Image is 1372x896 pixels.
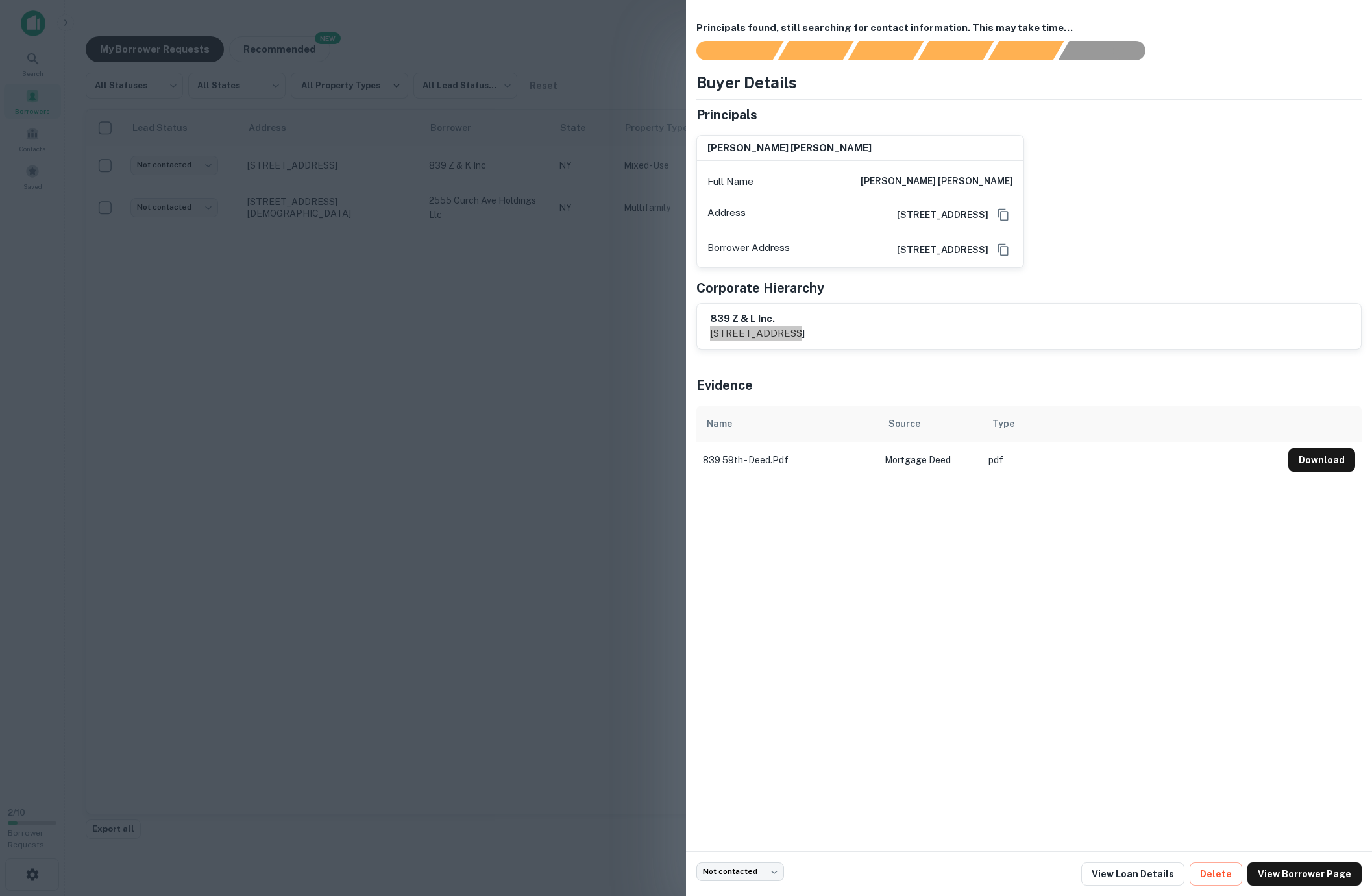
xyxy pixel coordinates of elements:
[1247,862,1362,886] a: View Borrower Page
[707,174,753,189] p: Full Name
[710,326,805,341] p: [STREET_ADDRESS]
[696,862,784,881] div: Not contacted
[848,41,924,60] div: Documents found, AI parsing details...
[1190,862,1242,886] button: Delete
[992,416,1014,431] div: Type
[696,406,1362,478] div: scrollable content
[707,416,732,431] div: Name
[696,21,1362,36] h6: Principals found, still searching for contact information. This may take time...
[696,442,878,478] td: 839 59th - deed.pdf
[707,205,746,224] p: Address
[994,240,1013,260] button: Copy Address
[1081,862,1184,886] a: View Loan Details
[696,406,878,442] th: Name
[887,208,988,222] a: [STREET_ADDRESS]
[888,416,920,431] div: Source
[1307,792,1372,854] iframe: Chat Widget
[778,41,853,60] div: Your request is received and processing...
[681,41,778,60] div: Sending borrower request to AI...
[1059,41,1161,60] div: AI fulfillment process complete.
[918,41,994,60] div: Principals found, AI now looking for contact information...
[887,243,988,257] a: [STREET_ADDRESS]
[696,71,797,94] h4: Buyer Details
[988,41,1064,60] div: Principals found, still searching for contact information. This may take time...
[710,311,805,326] h6: 839 z & l inc.
[982,442,1282,478] td: pdf
[878,406,982,442] th: Source
[878,442,982,478] td: Mortgage Deed
[982,406,1282,442] th: Type
[1288,448,1355,472] button: Download
[707,141,872,156] h6: [PERSON_NAME] [PERSON_NAME]
[696,105,757,125] h5: Principals
[696,278,824,298] h5: Corporate Hierarchy
[994,205,1013,224] button: Copy Address
[707,240,790,260] p: Borrower Address
[861,174,1013,189] h6: [PERSON_NAME] [PERSON_NAME]
[696,376,753,395] h5: Evidence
